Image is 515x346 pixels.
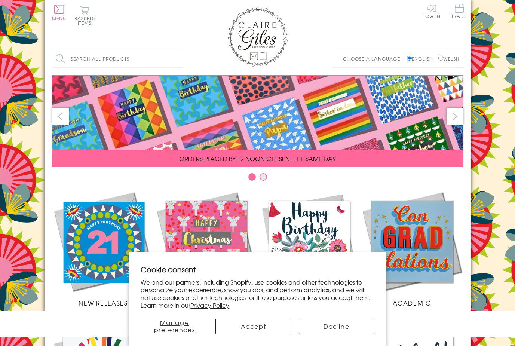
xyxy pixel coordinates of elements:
input: Search [175,50,183,67]
button: Decline [299,319,374,334]
input: English [407,56,412,61]
span: Academic [393,298,431,307]
button: Manage preferences [141,319,208,334]
button: Carousel Page 2 [260,173,267,181]
a: Christmas [155,190,258,307]
label: English [407,55,436,62]
a: Trade [451,4,467,20]
span: 0 items [78,15,95,26]
button: next [447,108,463,125]
input: Welsh [438,56,443,61]
a: Academic [361,190,463,307]
p: Choose a language: [343,55,405,62]
img: Claire Giles Greetings Cards [228,7,288,67]
a: New Releases [52,190,155,307]
a: Privacy Policy [190,301,229,310]
button: Menu [52,5,67,21]
a: Log In [423,4,441,18]
a: Birthdays [258,190,361,307]
button: Accept [215,319,291,334]
button: Carousel Page 1 (Current Slide) [248,173,256,181]
h2: Cookie consent [141,264,374,275]
span: New Releases [79,298,128,307]
span: Menu [52,15,67,22]
button: prev [52,108,69,125]
span: Trade [451,4,467,18]
span: Manage preferences [154,318,195,334]
span: ORDERS PLACED BY 12 NOON GET SENT THE SAME DAY [179,154,336,163]
p: We and our partners, including Shopify, use cookies and other technologies to personalize your ex... [141,278,374,309]
button: Basket0 items [74,6,95,25]
label: Welsh [438,55,460,62]
div: Carousel Pagination [52,173,463,184]
input: Search all products [52,50,183,67]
